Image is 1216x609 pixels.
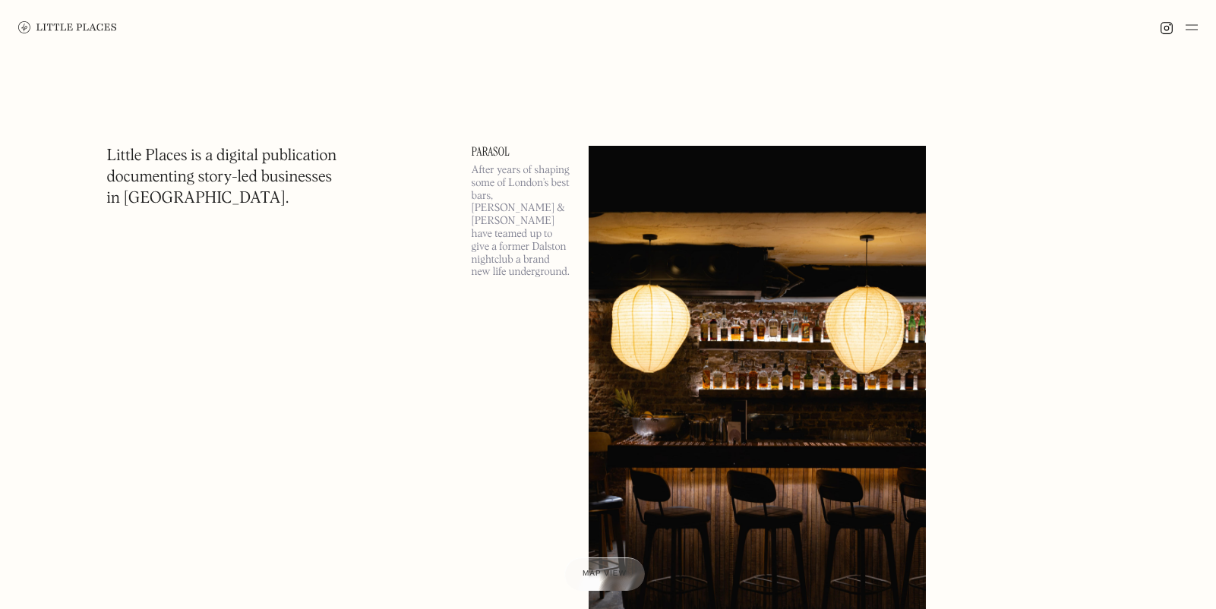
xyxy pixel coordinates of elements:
[564,557,645,591] a: Map view
[472,146,570,158] a: Parasol
[472,164,570,279] p: After years of shaping some of London’s best bars, [PERSON_NAME] & [PERSON_NAME] have teamed up t...
[583,570,627,578] span: Map view
[107,146,337,210] h1: Little Places is a digital publication documenting story-led businesses in [GEOGRAPHIC_DATA].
